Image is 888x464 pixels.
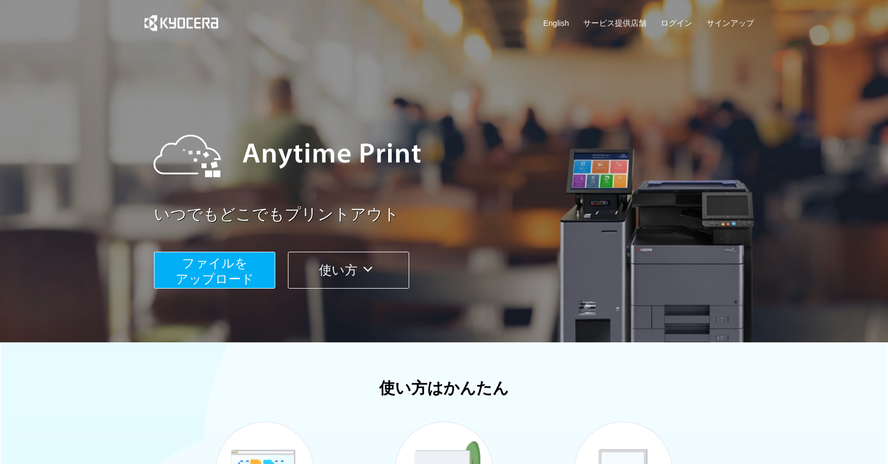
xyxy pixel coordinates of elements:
a: サインアップ [707,17,754,28]
a: English [543,17,569,28]
a: ログイン [661,17,692,28]
button: 使い方 [288,252,409,289]
button: ファイルを​​アップロード [154,252,275,289]
span: ファイルを ​​アップロード [176,256,254,286]
a: サービス提供店舗 [583,17,646,28]
a: いつでもどこでもプリントアウト [154,203,760,226]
